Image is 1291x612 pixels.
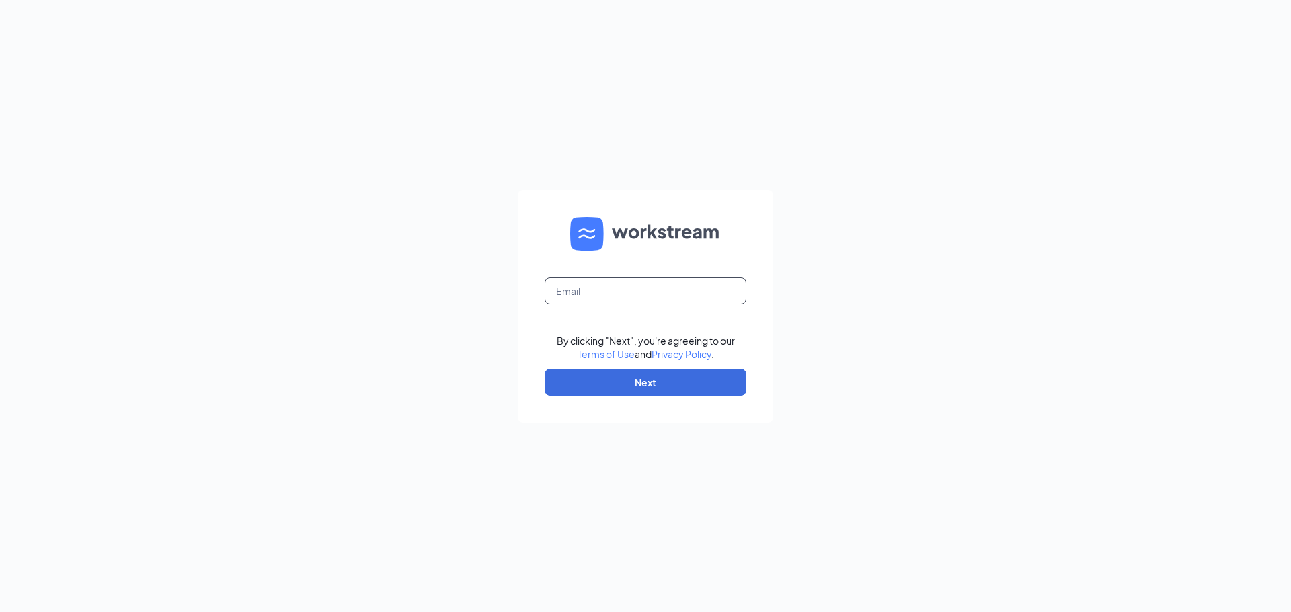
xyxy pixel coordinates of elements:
[652,348,711,360] a: Privacy Policy
[570,217,721,251] img: WS logo and Workstream text
[578,348,635,360] a: Terms of Use
[545,369,746,396] button: Next
[545,277,746,304] input: Email
[557,334,735,361] div: By clicking "Next", you're agreeing to our and .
